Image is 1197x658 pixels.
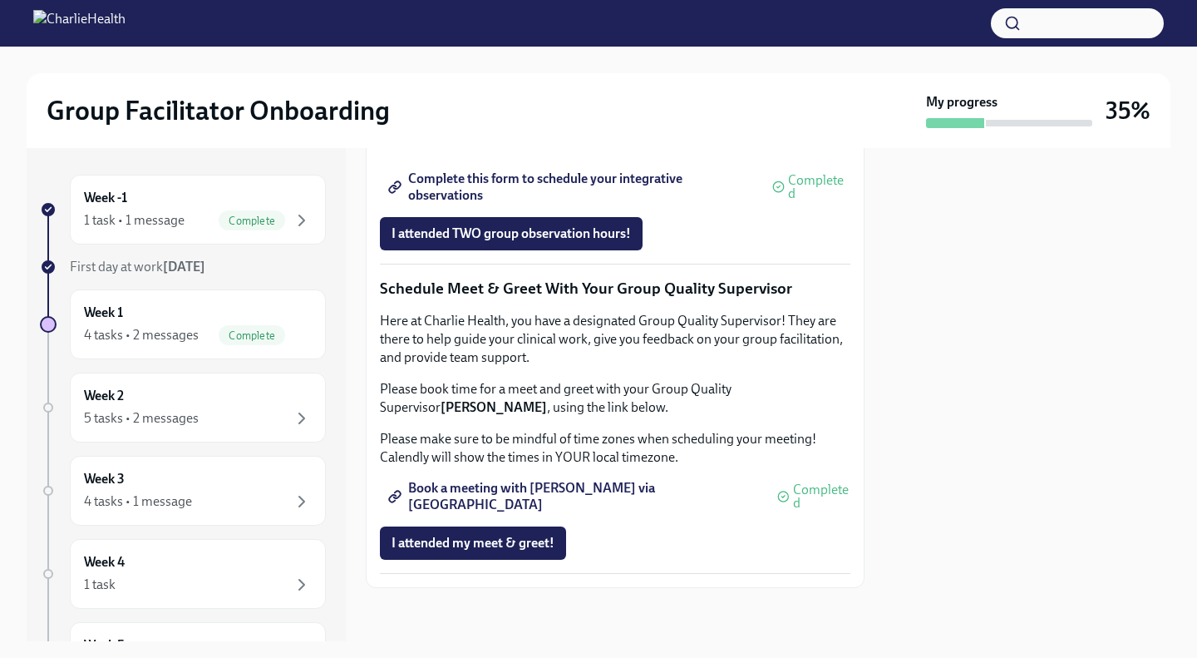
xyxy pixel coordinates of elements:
p: Please book time for a meet and greet with your Group Quality Supervisor , using the link below. [380,380,850,417]
h6: Week -1 [84,189,127,207]
a: Week 14 tasks • 2 messagesComplete [40,289,326,359]
h3: 35% [1106,96,1150,126]
p: Here at Charlie Health, you have a designated Group Quality Supervisor! They are there to help gu... [380,312,850,367]
div: 5 tasks • 2 messages [84,409,199,428]
span: Completed [793,483,850,510]
div: 1 task [84,576,116,594]
div: 4 tasks • 2 messages [84,326,199,344]
span: First day at work [70,259,205,275]
a: Complete this form to schedule your integrative observations [380,171,766,204]
p: Schedule Meet & Greet With Your Group Quality Supervisor [380,278,850,299]
button: I attended my meet & greet! [380,527,566,560]
span: Complete [219,329,285,342]
h6: Week 4 [84,553,125,571]
span: Book a meeting with [PERSON_NAME] via [GEOGRAPHIC_DATA] [392,488,759,505]
img: CharlieHealth [33,10,126,37]
strong: [PERSON_NAME] [441,399,547,415]
h6: Week 3 [84,470,125,488]
h6: Week 2 [84,387,124,405]
h6: Week 5 [84,636,125,655]
p: Please make sure to be mindful of time zones when scheduling your meeting! Calendly will show the... [380,430,850,467]
span: Complete [219,215,285,227]
a: Book a meeting with [PERSON_NAME] via [GEOGRAPHIC_DATA] [380,480,771,513]
strong: [DATE] [163,259,205,275]
div: 1 task • 1 message [84,211,185,230]
span: Complete this form to schedule your integrative observations [392,179,754,195]
a: Week 41 task [40,539,326,609]
span: Completed [788,174,850,200]
h6: Week 1 [84,304,123,322]
a: Week 25 tasks • 2 messages [40,373,326,443]
span: I attended my meet & greet! [392,535,554,552]
button: I attended TWO group observation hours! [380,217,643,250]
a: Week 34 tasks • 1 message [40,456,326,526]
a: Week -11 task • 1 messageComplete [40,175,326,245]
h2: Group Facilitator Onboarding [47,94,390,127]
a: First day at work[DATE] [40,258,326,276]
strong: My progress [926,93,997,111]
div: 4 tasks • 1 message [84,492,192,511]
span: I attended TWO group observation hours! [392,225,631,242]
